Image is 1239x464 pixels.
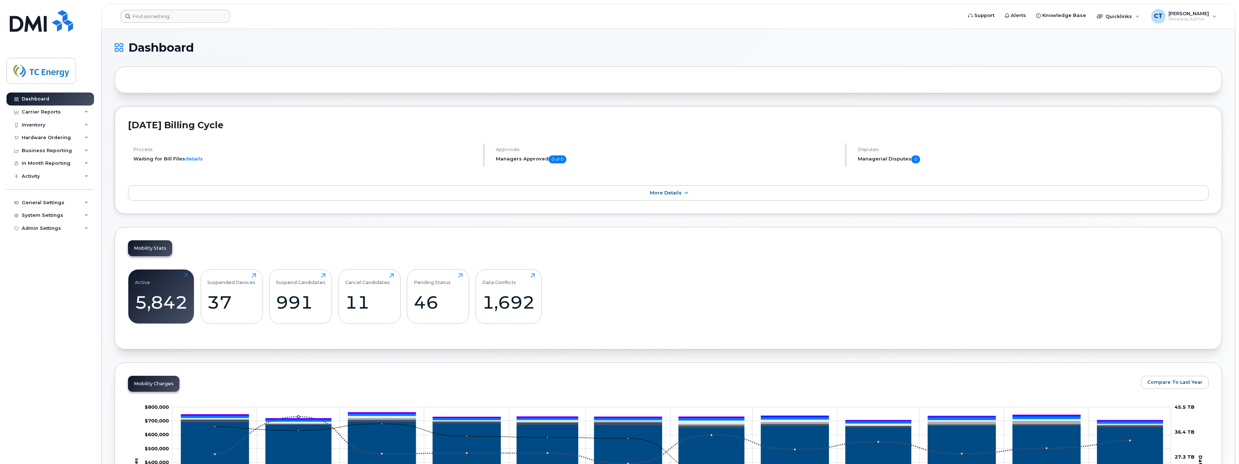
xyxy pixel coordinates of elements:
[1175,429,1195,435] tspan: 36.4 TB
[145,418,169,424] tspan: $700,000
[549,155,566,163] span: 0 of 0
[133,155,477,162] li: Waiting for Bill Files
[345,273,390,285] div: Cancel Candidates
[145,431,169,437] tspan: $600,000
[185,156,203,162] a: details
[276,273,325,319] a: Suspend Candidates991
[145,446,169,451] g: $0
[345,273,394,319] a: Cancel Candidates11
[858,155,1209,163] h5: Managerial Disputes
[276,273,325,285] div: Suspend Candidates
[128,120,1209,130] h2: [DATE] Billing Cycle
[911,155,920,163] span: 0
[482,292,535,313] div: 1,692
[1147,379,1202,386] span: Compare To Last Year
[1175,454,1195,460] tspan: 27.3 TB
[145,404,169,410] g: $0
[181,412,1163,420] g: HST
[145,431,169,437] g: $0
[145,446,169,451] tspan: $500,000
[133,147,477,152] h4: Process
[482,273,535,319] a: Data Conflicts1,692
[1175,404,1195,410] tspan: 45.5 TB
[414,273,451,285] div: Pending Status
[1141,376,1209,389] button: Compare To Last Year
[496,155,840,163] h5: Managers Approved
[207,273,256,319] a: Suspended Devices37
[414,273,463,319] a: Pending Status46
[345,292,394,313] div: 11
[858,147,1209,152] h4: Disputes
[207,273,255,285] div: Suspended Devices
[181,413,1163,421] g: GST
[482,273,516,285] div: Data Conflicts
[135,292,188,313] div: 5,842
[650,190,682,196] span: More Details
[145,404,169,410] tspan: $800,000
[135,273,188,319] a: Active5,842
[128,42,194,53] span: Dashboard
[1208,433,1234,459] iframe: Messenger Launcher
[135,273,150,285] div: Active
[496,147,840,152] h4: Approvals
[276,292,325,313] div: 991
[145,418,169,424] g: $0
[414,292,463,313] div: 46
[181,413,1163,424] g: Features
[207,292,256,313] div: 37
[181,412,1163,420] g: QST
